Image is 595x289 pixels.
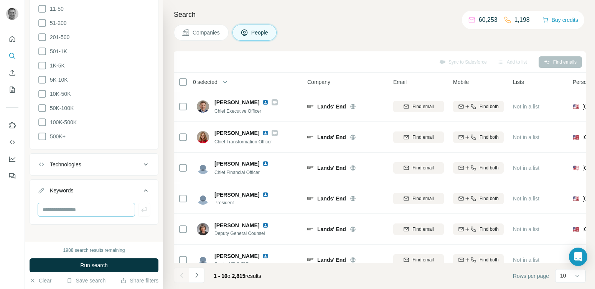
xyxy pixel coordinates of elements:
img: LinkedIn logo [262,192,269,198]
button: Share filters [120,277,158,284]
img: LinkedIn logo [262,253,269,259]
span: Deputy General Counsel [214,230,278,237]
span: Not in a list [513,103,539,110]
span: Lands' End [317,256,346,264]
img: Avatar [197,223,209,235]
span: 2,815 [232,273,246,279]
span: Find email [412,103,433,110]
span: Lands' End [317,103,346,110]
span: Find both [480,164,499,171]
span: Find both [480,226,499,233]
button: My lists [6,83,18,97]
p: 1,198 [514,15,530,25]
span: 🇺🇸 [573,195,579,202]
img: Logo of Lands' End [307,258,313,261]
button: Find email [393,223,444,235]
span: 201-500 [47,33,69,41]
img: Avatar [197,131,209,143]
span: Chief Executive Officer [214,108,261,114]
span: Find email [412,256,433,263]
span: 51-200 [47,19,67,27]
div: Keywords [50,187,73,194]
span: Lands' End [317,164,346,172]
button: Run search [30,258,158,272]
div: Technologies [50,161,81,168]
button: Find both [453,193,504,204]
img: Avatar [197,100,209,113]
span: [PERSON_NAME] [214,99,259,106]
div: Open Intercom Messenger [569,248,587,266]
span: President [214,199,278,206]
img: Logo of Lands' End [307,105,313,108]
span: Find both [480,195,499,202]
button: Find both [453,254,504,266]
img: LinkedIn logo [262,130,269,136]
span: 0 selected [193,78,218,86]
span: Lists [513,78,524,86]
img: LinkedIn logo [262,99,269,105]
span: Find both [480,256,499,263]
button: Find email [393,101,444,112]
button: Find email [393,254,444,266]
div: 1988 search results remaining [63,247,125,254]
span: 100K-500K [47,118,77,126]
span: Lands' End [317,195,346,202]
span: Rows per page [513,272,549,280]
button: Find both [453,131,504,143]
span: results [214,273,261,279]
button: Keywords [30,181,158,203]
span: Find email [412,164,433,171]
span: Find both [480,103,499,110]
span: 5K-10K [47,76,68,84]
span: Senior VP & CIO [214,261,278,268]
span: [PERSON_NAME] [214,222,259,229]
button: Use Surfe API [6,135,18,149]
button: Buy credits [542,15,578,25]
button: Find both [453,101,504,112]
button: Clear [30,277,51,284]
img: Logo of Lands' End [307,197,313,200]
span: 10K-50K [47,90,71,98]
span: [PERSON_NAME] [214,191,259,199]
button: Feedback [6,169,18,183]
span: Chief Financial Officer [214,170,260,175]
span: Find email [412,134,433,141]
span: 🇺🇸 [573,225,579,233]
p: 10 [560,272,566,279]
span: [PERSON_NAME] [214,160,259,167]
span: Email [393,78,407,86]
span: Chief Transformation Officer [214,139,272,144]
span: Company [307,78,330,86]
span: of [227,273,232,279]
img: Logo of Lands' End [307,166,313,169]
span: Not in a list [513,165,539,171]
button: Find email [393,162,444,174]
span: 50K-100K [47,104,74,112]
span: [PERSON_NAME] [214,252,259,260]
span: Companies [193,29,221,36]
p: 60,253 [479,15,498,25]
img: Avatar [197,254,209,266]
img: LinkedIn logo [262,161,269,167]
span: People [251,29,269,36]
span: 501-1K [47,48,67,55]
button: Find email [393,131,444,143]
img: LinkedIn logo [262,222,269,228]
span: [PERSON_NAME] [214,129,259,137]
span: Find email [412,226,433,233]
button: Technologies [30,155,158,174]
span: 1 - 10 [214,273,227,279]
button: Find both [453,223,504,235]
span: Not in a list [513,134,539,140]
span: Lands' End [317,225,346,233]
span: 11-50 [47,5,64,13]
img: Avatar [197,162,209,174]
button: Save search [66,277,105,284]
span: Not in a list [513,226,539,232]
span: 🇺🇸 [573,133,579,141]
h4: Search [174,9,586,20]
span: Lands' End [317,133,346,141]
span: 🇺🇸 [573,103,579,110]
span: Find email [412,195,433,202]
img: Logo of Lands' End [307,136,313,138]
